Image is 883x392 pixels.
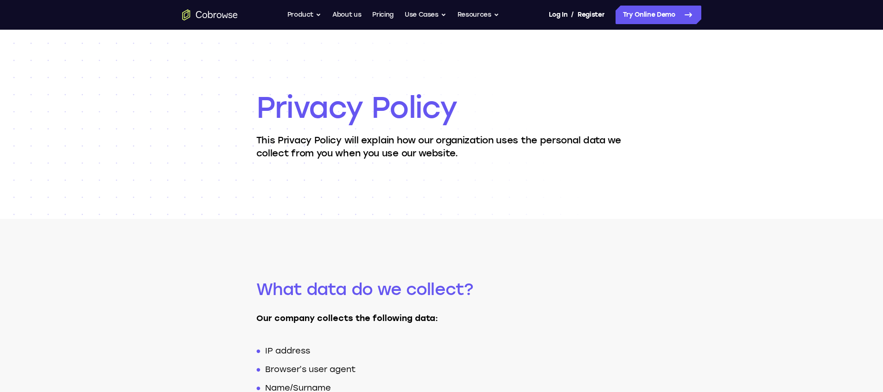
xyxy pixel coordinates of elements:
[256,89,627,126] h1: Privacy Policy
[287,6,322,24] button: Product
[578,6,604,24] a: Register
[405,6,446,24] button: Use Cases
[372,6,394,24] a: Pricing
[616,6,701,24] a: Try Online Demo
[549,6,567,24] a: Log In
[457,6,499,24] button: Resources
[571,9,574,20] span: /
[256,313,438,323] strong: Our company collects the following data:
[266,340,627,358] li: IP address
[182,9,238,20] a: Go to the home page
[256,134,627,160] p: This Privacy Policy will explain how our organization uses the personal data we collect from you ...
[256,278,627,301] h2: What data do we collect?
[266,358,627,377] li: Browser’s user agent
[332,6,361,24] a: About us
